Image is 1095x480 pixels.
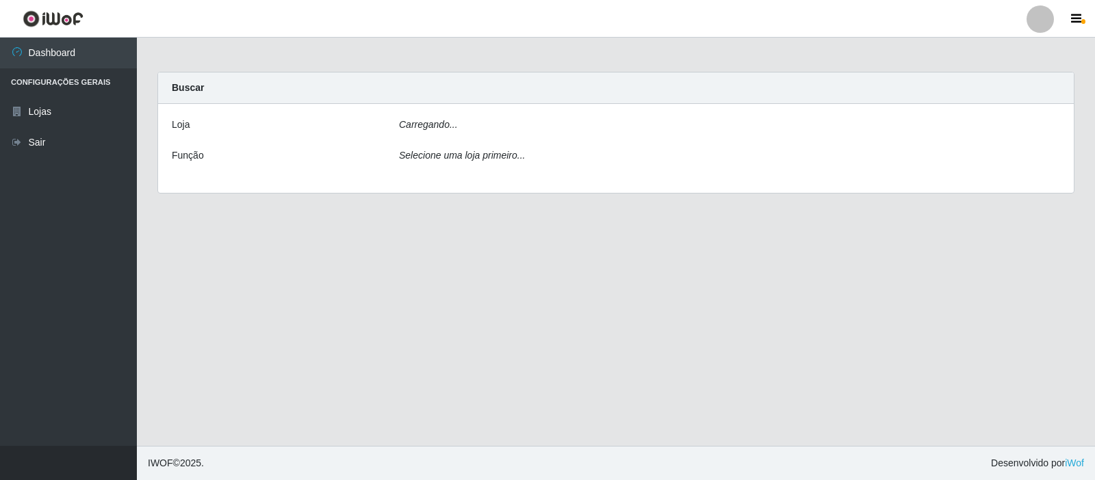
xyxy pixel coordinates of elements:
[399,119,458,130] i: Carregando...
[172,148,204,163] label: Função
[1065,457,1084,468] a: iWof
[148,456,204,470] span: © 2025 .
[172,118,190,132] label: Loja
[991,456,1084,470] span: Desenvolvido por
[399,150,525,161] i: Selecione uma loja primeiro...
[23,10,83,27] img: CoreUI Logo
[172,82,204,93] strong: Buscar
[148,457,173,468] span: IWOF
